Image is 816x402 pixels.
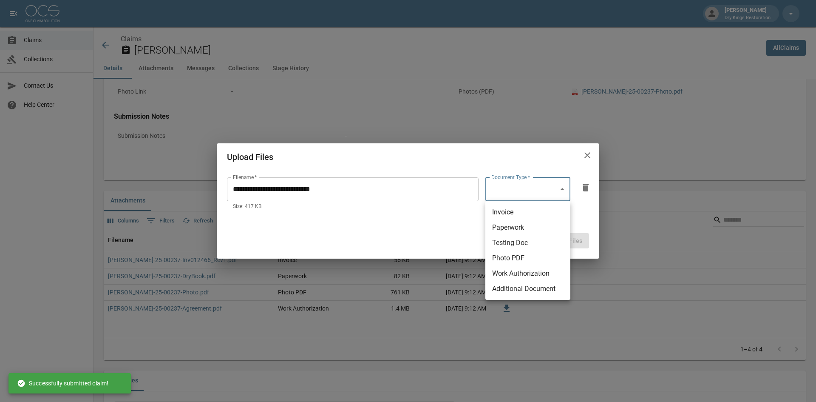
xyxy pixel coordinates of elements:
[485,266,570,281] li: Work Authorization
[17,376,108,391] div: Successfully submitted claim!
[485,205,570,220] li: Invoice
[485,220,570,235] li: Paperwork
[485,235,570,251] li: Testing Doc
[485,281,570,297] li: Additional Document
[485,251,570,266] li: Photo PDF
